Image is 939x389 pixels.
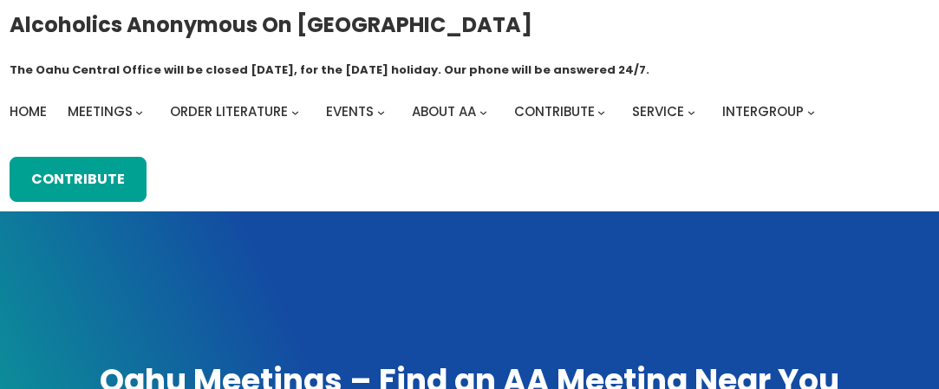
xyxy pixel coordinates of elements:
h1: The Oahu Central Office will be closed [DATE], for the [DATE] holiday. Our phone will be answered... [10,62,649,79]
span: About AA [412,102,476,120]
a: Home [10,100,47,124]
a: Intergroup [722,100,804,124]
button: Contribute submenu [597,108,605,116]
a: Contribute [10,157,147,202]
span: Contribute [514,102,595,120]
button: Service submenu [688,108,695,116]
button: Events submenu [377,108,385,116]
span: Events [326,102,374,120]
button: Order Literature submenu [291,108,299,116]
span: Meetings [68,102,133,120]
a: About AA [412,100,476,124]
a: Events [326,100,374,124]
span: Home [10,102,47,120]
span: Intergroup [722,102,804,120]
button: Meetings submenu [135,108,143,116]
a: Contribute [514,100,595,124]
button: Intergroup submenu [807,108,815,116]
span: Service [632,102,684,120]
span: Order Literature [170,102,288,120]
a: Meetings [68,100,133,124]
a: Service [632,100,684,124]
button: About AA submenu [479,108,487,116]
a: Alcoholics Anonymous on [GEOGRAPHIC_DATA] [10,6,532,43]
nav: Intergroup [10,100,821,124]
